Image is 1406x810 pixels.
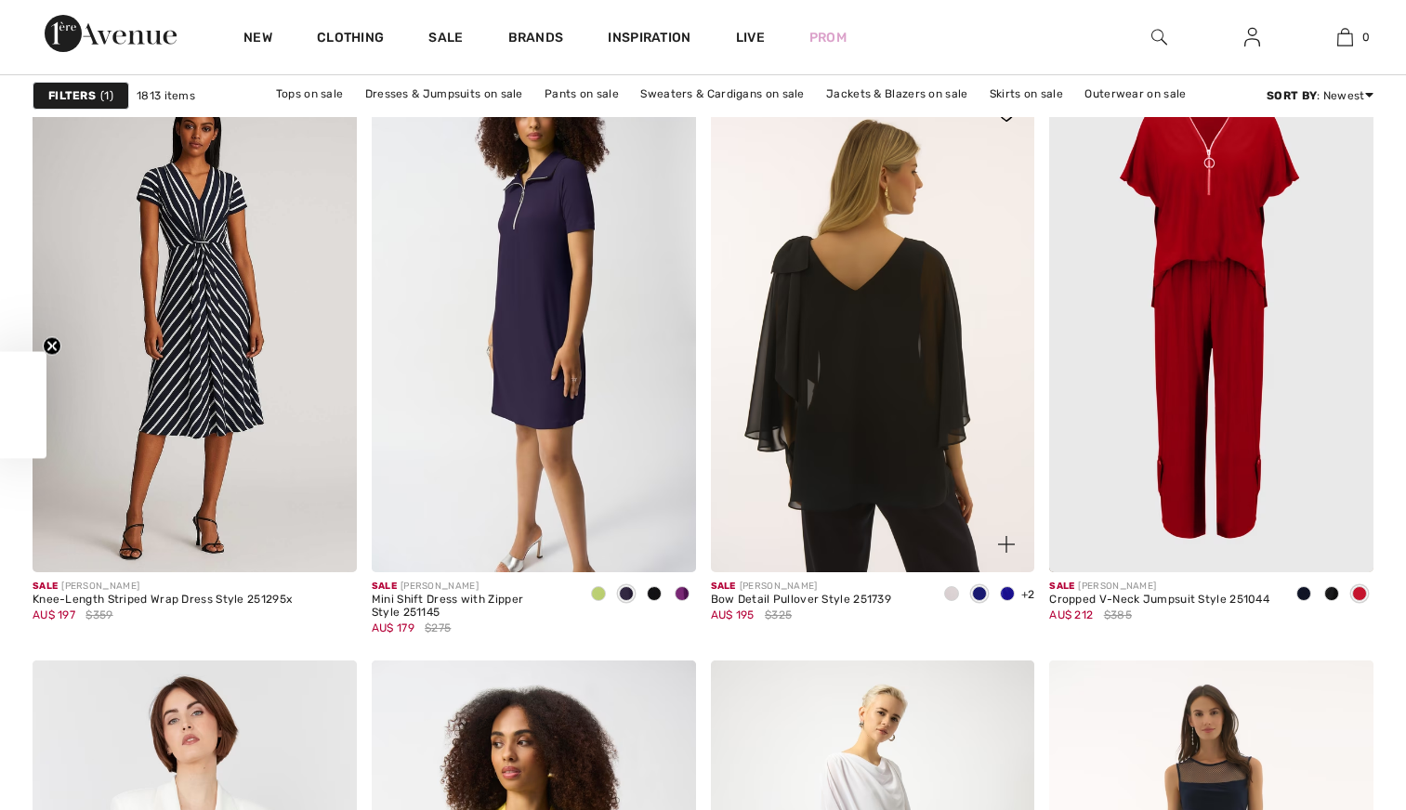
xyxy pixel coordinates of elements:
[1267,87,1373,104] div: : Newest
[372,594,570,620] div: Mini Shift Dress with Zipper Style 251145
[267,82,353,106] a: Tops on sale
[33,580,292,594] div: [PERSON_NAME]
[372,581,397,592] span: Sale
[612,580,640,610] div: Midnight Blue
[1299,26,1390,48] a: 0
[736,28,765,47] a: Live
[1290,580,1318,610] div: Midnight Blue
[1229,26,1275,49] a: Sign In
[372,86,696,572] img: Mini Shift Dress with Zipper Style 251145. Greenery
[243,30,272,49] a: New
[631,82,813,106] a: Sweaters & Cardigans on sale
[33,581,58,592] span: Sale
[640,580,668,610] div: Black
[1049,581,1074,592] span: Sale
[100,87,113,104] span: 1
[372,621,414,634] span: AU$ 179
[33,86,357,572] img: Knee-Length Striped Wrap Dress Style 251295x. Midnight Blue/Vanilla
[508,30,564,49] a: Brands
[1021,588,1035,601] span: +2
[608,30,690,49] span: Inspiration
[585,580,612,610] div: Greenery
[668,580,696,610] div: Purple orchid
[535,82,628,106] a: Pants on sale
[356,82,532,106] a: Dresses & Jumpsuits on sale
[1346,580,1373,610] div: Radiant red
[817,82,978,106] a: Jackets & Blazers on sale
[372,580,570,594] div: [PERSON_NAME]
[1049,580,1269,594] div: [PERSON_NAME]
[998,536,1015,553] img: plus_v2.svg
[938,580,966,610] div: Vanilla 30
[425,620,451,636] span: $275
[1244,26,1260,48] img: My Info
[711,580,892,594] div: [PERSON_NAME]
[45,15,177,52] img: 1ère Avenue
[765,607,792,623] span: $325
[1151,26,1167,48] img: search the website
[43,337,61,356] button: Close teaser
[993,580,1021,610] div: Royal Sapphire 163
[1337,26,1353,48] img: My Bag
[1362,29,1370,46] span: 0
[137,87,195,104] span: 1813 items
[85,607,112,623] span: $359
[966,580,993,610] div: Midnight Blue
[1049,86,1373,572] img: Cropped V-Neck Jumpsuit Style 251044. Midnight Blue
[1049,594,1269,607] div: Cropped V-Neck Jumpsuit Style 251044
[33,594,292,607] div: Knee-Length Striped Wrap Dress Style 251295x
[1267,89,1317,102] strong: Sort By
[428,30,463,49] a: Sale
[317,30,384,49] a: Clothing
[48,87,96,104] strong: Filters
[1318,580,1346,610] div: Black
[1049,608,1093,621] span: AU$ 212
[711,594,892,607] div: Bow Detail Pullover Style 251739
[980,82,1072,106] a: Skirts on sale
[711,608,755,621] span: AU$ 195
[33,608,75,621] span: AU$ 197
[809,28,847,47] a: Prom
[711,86,1035,572] a: Bow Detail Pullover Style 251739. Black
[1104,607,1132,623] span: $385
[711,581,736,592] span: Sale
[1075,82,1195,106] a: Outerwear on sale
